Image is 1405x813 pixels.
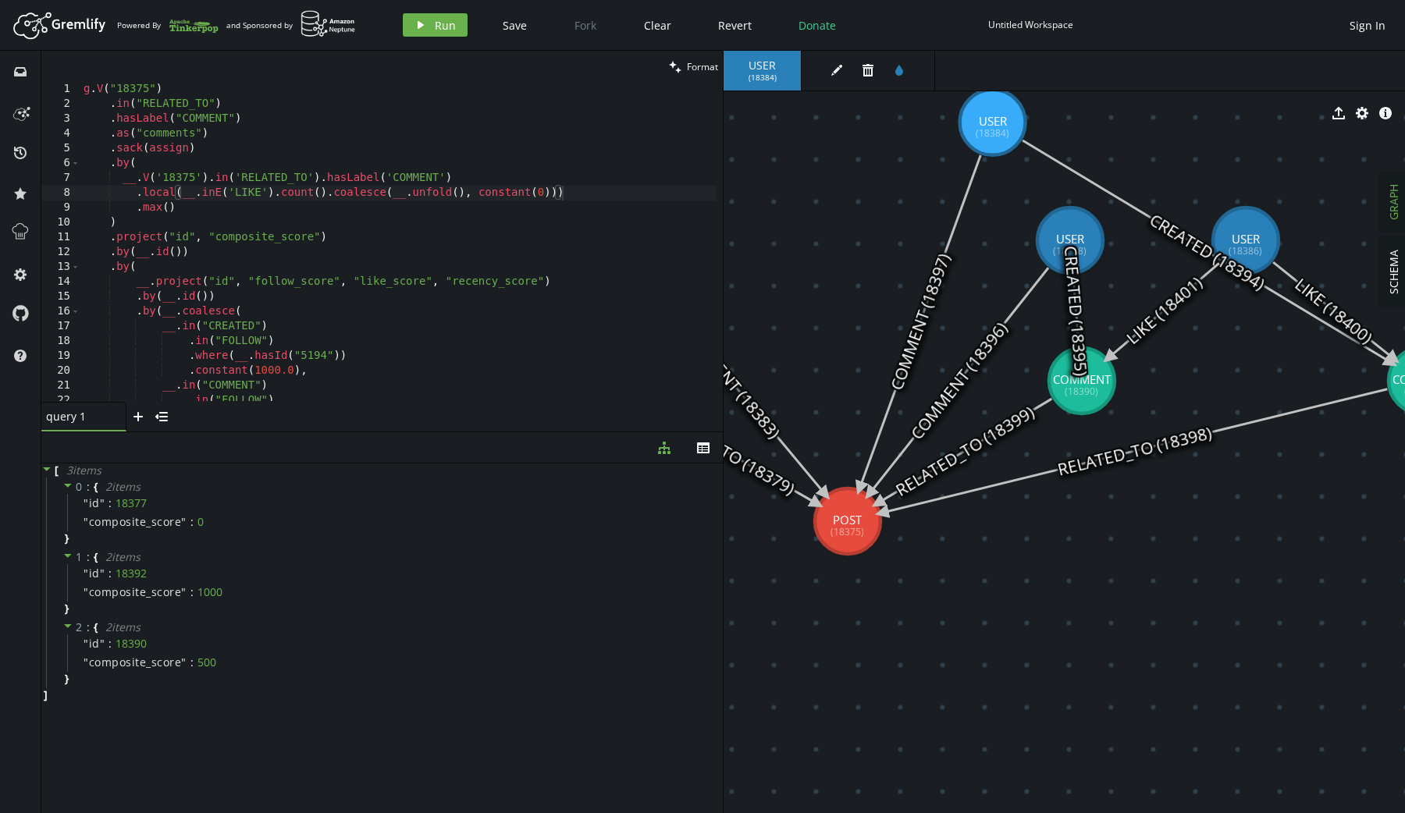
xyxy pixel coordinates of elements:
[1053,371,1112,387] tspan: COMMENT
[664,51,723,83] button: Format
[749,73,777,83] span: ( 18384 )
[1065,385,1098,398] tspan: (18390)
[41,230,80,245] div: 11
[116,637,147,651] div: 18390
[1053,244,1087,257] tspan: (18388)
[89,515,182,529] span: composite_score
[226,10,356,40] div: and Sponsored by
[62,602,69,616] span: }
[41,275,80,289] div: 14
[181,584,187,599] span: "
[66,463,101,478] span: 3 item s
[100,495,105,510] span: "
[87,480,91,494] span: :
[105,620,140,634] span: 2 item s
[687,60,718,73] span: Format
[41,97,80,112] div: 2
[403,13,468,37] button: Run
[41,364,80,378] div: 20
[41,393,80,408] div: 22
[94,480,98,494] span: {
[190,515,194,529] span: :
[108,566,112,580] span: :
[197,515,204,529] div: 0
[181,514,187,529] span: "
[87,620,91,634] span: :
[41,112,80,126] div: 3
[89,496,100,510] span: id
[988,19,1073,30] div: Untitled Workspace
[833,512,863,527] tspan: POST
[87,550,91,564] span: :
[632,13,683,37] button: Clear
[706,13,763,37] button: Revert
[84,584,89,599] span: "
[100,636,105,651] span: "
[197,585,222,599] div: 1000
[55,463,59,478] span: [
[41,126,80,141] div: 4
[100,566,105,580] span: "
[89,566,100,580] span: id
[84,495,89,510] span: "
[41,201,80,215] div: 9
[117,12,219,39] div: Powered By
[41,141,80,156] div: 5
[976,126,1009,140] tspan: (18384)
[76,479,83,494] span: 0
[181,655,187,669] span: "
[1350,18,1385,33] span: Sign In
[435,18,456,33] span: Run
[89,637,100,651] span: id
[41,319,80,334] div: 17
[41,171,80,186] div: 7
[89,655,182,669] span: composite_score
[41,186,80,201] div: 8
[94,550,98,564] span: {
[116,566,147,580] div: 18392
[574,18,596,33] span: Fork
[41,334,80,349] div: 18
[116,496,147,510] div: 18377
[94,620,98,634] span: {
[84,566,89,580] span: "
[41,289,80,304] div: 15
[197,655,216,669] div: 500
[41,378,80,393] div: 21
[831,525,864,538] tspan: (18375)
[41,349,80,364] div: 19
[76,549,83,564] span: 1
[105,549,140,564] span: 2 item s
[1060,245,1093,377] text: CREATED (18395)
[41,688,48,702] span: ]
[62,531,69,545] span: }
[41,245,80,260] div: 12
[46,409,108,424] span: query 1
[644,18,671,33] span: Clear
[1342,13,1393,37] button: Sign In
[41,82,80,97] div: 1
[84,636,89,651] span: "
[787,13,848,37] button: Donate
[89,585,182,599] span: composite_score
[190,655,194,669] span: :
[41,215,80,230] div: 10
[105,479,140,494] span: 2 item s
[491,13,539,37] button: Save
[562,13,609,37] button: Fork
[190,585,194,599] span: :
[41,156,80,171] div: 6
[1386,184,1401,220] span: GRAPH
[503,18,527,33] span: Save
[718,18,752,33] span: Revert
[62,672,69,686] span: }
[739,59,785,73] span: USER
[41,260,80,275] div: 13
[301,10,356,37] img: AWS Neptune
[76,620,83,634] span: 2
[41,304,80,319] div: 16
[84,655,89,669] span: "
[84,514,89,529] span: "
[108,496,112,510] span: :
[1056,231,1085,247] tspan: USER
